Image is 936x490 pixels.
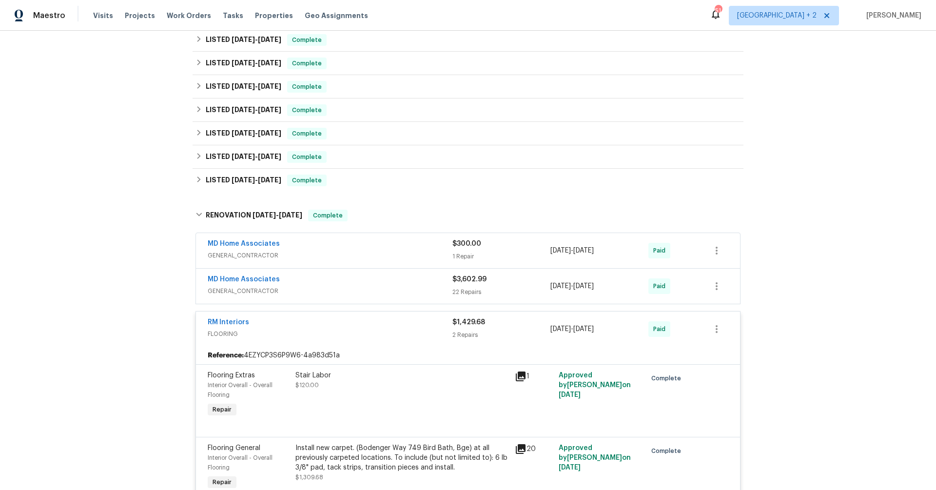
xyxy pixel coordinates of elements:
[206,151,281,163] h6: LISTED
[209,477,235,487] span: Repair
[206,81,281,93] h6: LISTED
[208,372,255,379] span: Flooring Extras
[452,319,485,326] span: $1,429.68
[253,212,302,218] span: -
[193,28,743,52] div: LISTED [DATE]-[DATE]Complete
[295,382,319,388] span: $120.00
[206,104,281,116] h6: LISTED
[653,281,669,291] span: Paid
[452,276,487,283] span: $3,602.99
[125,11,155,20] span: Projects
[206,210,302,221] h6: RENOVATION
[279,212,302,218] span: [DATE]
[232,176,255,183] span: [DATE]
[193,169,743,192] div: LISTED [DATE]-[DATE]Complete
[288,35,326,45] span: Complete
[33,11,65,20] span: Maestro
[550,247,571,254] span: [DATE]
[550,324,594,334] span: -
[208,286,452,296] span: GENERAL_CONTRACTOR
[862,11,921,20] span: [PERSON_NAME]
[258,153,281,160] span: [DATE]
[209,405,235,414] span: Repair
[288,129,326,138] span: Complete
[288,59,326,68] span: Complete
[208,319,249,326] a: RM Interiors
[232,83,281,90] span: -
[288,82,326,92] span: Complete
[232,36,281,43] span: -
[232,59,281,66] span: -
[258,83,281,90] span: [DATE]
[258,130,281,137] span: [DATE]
[550,326,571,333] span: [DATE]
[193,52,743,75] div: LISTED [DATE]-[DATE]Complete
[232,130,281,137] span: -
[208,382,273,398] span: Interior Overall - Overall Flooring
[206,175,281,186] h6: LISTED
[232,153,255,160] span: [DATE]
[206,34,281,46] h6: LISTED
[208,351,244,360] b: Reference:
[232,176,281,183] span: -
[295,474,323,480] span: $1,309.68
[253,212,276,218] span: [DATE]
[258,36,281,43] span: [DATE]
[232,83,255,90] span: [DATE]
[550,281,594,291] span: -
[452,252,550,261] div: 1 Repair
[258,106,281,113] span: [DATE]
[208,251,452,260] span: GENERAL_CONTRACTOR
[255,11,293,20] span: Properties
[193,200,743,231] div: RENOVATION [DATE]-[DATE]Complete
[651,446,685,456] span: Complete
[193,98,743,122] div: LISTED [DATE]-[DATE]Complete
[288,176,326,185] span: Complete
[573,326,594,333] span: [DATE]
[452,240,481,247] span: $300.00
[559,392,581,398] span: [DATE]
[559,464,581,471] span: [DATE]
[651,373,685,383] span: Complete
[288,105,326,115] span: Complete
[93,11,113,20] span: Visits
[258,176,281,183] span: [DATE]
[232,106,255,113] span: [DATE]
[515,443,553,455] div: 20
[559,372,631,398] span: Approved by [PERSON_NAME] on
[309,211,347,220] span: Complete
[550,246,594,255] span: -
[573,283,594,290] span: [DATE]
[653,246,669,255] span: Paid
[208,329,452,339] span: FLOORING
[232,130,255,137] span: [DATE]
[232,36,255,43] span: [DATE]
[208,276,280,283] a: MD Home Associates
[258,59,281,66] span: [DATE]
[295,443,509,472] div: Install new carpet. (Bodenger Way 749 Bird Bath, Bge) at all previously carpeted locations. To in...
[206,58,281,69] h6: LISTED
[193,145,743,169] div: LISTED [DATE]-[DATE]Complete
[515,371,553,382] div: 1
[208,445,260,451] span: Flooring General
[232,153,281,160] span: -
[573,247,594,254] span: [DATE]
[452,287,550,297] div: 22 Repairs
[653,324,669,334] span: Paid
[193,75,743,98] div: LISTED [DATE]-[DATE]Complete
[223,12,243,19] span: Tasks
[193,122,743,145] div: LISTED [DATE]-[DATE]Complete
[305,11,368,20] span: Geo Assignments
[288,152,326,162] span: Complete
[715,6,721,16] div: 51
[737,11,817,20] span: [GEOGRAPHIC_DATA] + 2
[206,128,281,139] h6: LISTED
[232,106,281,113] span: -
[167,11,211,20] span: Work Orders
[452,330,550,340] div: 2 Repairs
[208,455,273,470] span: Interior Overall - Overall Flooring
[295,371,509,380] div: Stair Labor
[559,445,631,471] span: Approved by [PERSON_NAME] on
[196,347,740,364] div: 4EZYCP3S6P9W6-4a983d51a
[550,283,571,290] span: [DATE]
